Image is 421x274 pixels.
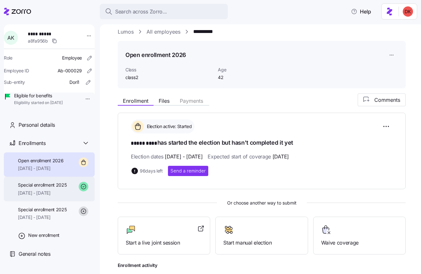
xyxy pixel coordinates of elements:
[18,206,67,213] span: Special enrollment 2025
[125,74,213,81] span: class2
[168,166,208,176] button: Send a reminder
[403,6,413,17] img: 53e82853980611afef66768ee98075c5
[374,96,400,104] span: Comments
[28,38,48,44] span: a8fa956b
[28,232,60,238] span: New enrollment
[18,165,63,172] span: [DATE] - [DATE]
[123,98,148,103] span: Enrollment
[4,68,29,74] span: Employee ID
[145,123,192,130] span: Election active: Started
[346,5,376,18] button: Help
[165,153,203,161] span: [DATE] - [DATE]
[171,168,206,174] span: Send a reminder
[351,8,371,15] span: Help
[118,28,134,36] a: Lumos
[100,4,228,19] button: Search across Zorro...
[218,67,282,73] span: Age
[218,74,282,81] span: 42
[115,8,167,16] span: Search across Zorro...
[4,79,25,85] span: Sub-entity
[273,153,289,161] span: [DATE]
[69,79,79,85] span: Dori1
[321,239,398,247] span: Waive coverage
[19,121,55,129] span: Personal details
[4,55,12,61] span: Role
[208,153,289,161] span: Expected start of coverage
[7,35,14,40] span: A K
[118,262,406,269] span: Enrollment activity
[19,139,45,147] span: Enrollments
[14,100,63,106] span: Eligibility started on [DATE]
[140,168,163,174] span: 96 days left
[18,214,67,221] span: [DATE] - [DATE]
[18,157,63,164] span: Open enrollment 2026
[118,199,406,206] span: Or choose another way to submit
[62,55,82,61] span: Employee
[147,28,180,36] a: All employees
[14,93,63,99] span: Eligible for benefits
[18,190,67,196] span: [DATE] - [DATE]
[131,139,393,148] h1: has started the election but hasn't completed it yet
[131,153,203,161] span: Election dates
[180,98,203,103] span: Payments
[125,51,186,59] h1: Open enrollment 2026
[19,250,51,258] span: General notes
[58,68,82,74] span: Ab-000029
[159,98,170,103] span: Files
[223,239,300,247] span: Start manual election
[125,67,213,73] span: Class
[126,239,202,247] span: Start a live joint session
[358,93,406,106] button: Comments
[18,182,67,188] span: Special enrollment 2025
